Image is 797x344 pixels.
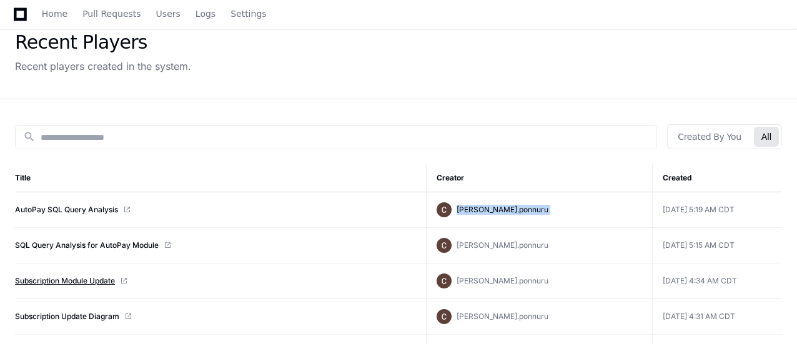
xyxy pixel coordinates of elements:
div: Recent Players [15,31,191,54]
button: Created By You [670,127,748,147]
mat-icon: search [23,130,36,143]
span: Settings [230,10,266,17]
span: [PERSON_NAME].ponnuru [457,276,548,285]
a: Subscription Module Update [15,276,115,286]
td: [DATE] 4:31 AM CDT [652,299,782,335]
td: [DATE] 5:19 AM CDT [652,192,782,228]
a: AutoPay SQL Query Analysis [15,205,118,215]
td: [DATE] 4:34 AM CDT [652,263,782,299]
img: ACg8ocL2OgZL-7g7VPdNOHNYJqQTRhCHM7hp1mK3cs0GxIN35amyLQ=s96-c [437,238,452,253]
a: SQL Query Analysis for AutoPay Module [15,240,159,250]
img: ACg8ocL2OgZL-7g7VPdNOHNYJqQTRhCHM7hp1mK3cs0GxIN35amyLQ=s96-c [437,202,452,217]
img: ACg8ocL2OgZL-7g7VPdNOHNYJqQTRhCHM7hp1mK3cs0GxIN35amyLQ=s96-c [437,273,452,288]
span: Home [42,10,67,17]
th: Created [652,164,782,192]
span: [PERSON_NAME].ponnuru [457,312,548,321]
td: [DATE] 5:15 AM CDT [652,228,782,263]
span: Logs [196,10,215,17]
a: Subscription Update Diagram [15,312,119,322]
th: Title [15,164,426,192]
button: All [754,127,779,147]
div: Recent players created in the system. [15,59,191,74]
span: [PERSON_NAME].ponnuru [457,205,548,214]
img: ACg8ocL2OgZL-7g7VPdNOHNYJqQTRhCHM7hp1mK3cs0GxIN35amyLQ=s96-c [437,309,452,324]
span: [PERSON_NAME].ponnuru [457,240,548,250]
span: Users [156,10,181,17]
th: Creator [426,164,652,192]
span: Pull Requests [82,10,141,17]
